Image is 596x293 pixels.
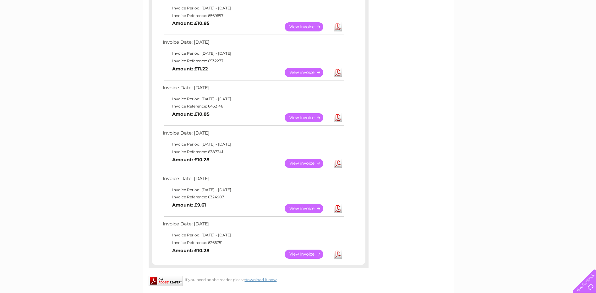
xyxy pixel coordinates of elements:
[172,111,210,117] b: Amount: £10.85
[161,95,345,103] td: Invoice Period: [DATE] - [DATE]
[161,174,345,186] td: Invoice Date: [DATE]
[161,141,345,148] td: Invoice Period: [DATE] - [DATE]
[161,239,345,246] td: Invoice Reference: 6266751
[334,68,342,77] a: Download
[161,186,345,194] td: Invoice Period: [DATE] - [DATE]
[285,159,331,168] a: View
[161,38,345,50] td: Invoice Date: [DATE]
[161,50,345,57] td: Invoice Period: [DATE] - [DATE]
[334,250,342,259] a: Download
[172,66,208,72] b: Amount: £11.22
[161,148,345,156] td: Invoice Reference: 6387341
[161,12,345,19] td: Invoice Reference: 6569697
[519,27,538,31] a: Telecoms
[172,20,210,26] b: Amount: £10.85
[150,3,447,30] div: Clear Business is a trading name of Verastar Limited (registered in [GEOGRAPHIC_DATA] No. 3667643...
[172,248,210,253] b: Amount: £10.28
[161,102,345,110] td: Invoice Reference: 6452146
[334,22,342,31] a: Download
[149,276,369,282] div: If you need adobe reader please .
[478,3,521,11] a: 0333 014 3131
[285,250,331,259] a: View
[285,204,331,213] a: View
[334,204,342,213] a: Download
[554,27,570,31] a: Contact
[501,27,515,31] a: Energy
[161,84,345,95] td: Invoice Date: [DATE]
[161,193,345,201] td: Invoice Reference: 6324907
[285,68,331,77] a: View
[285,113,331,122] a: View
[161,220,345,231] td: Invoice Date: [DATE]
[161,57,345,65] td: Invoice Reference: 6532277
[485,27,497,31] a: Water
[541,27,550,31] a: Blog
[161,4,345,12] td: Invoice Period: [DATE] - [DATE]
[161,129,345,141] td: Invoice Date: [DATE]
[245,277,277,282] a: download it now
[21,16,53,36] img: logo.png
[161,231,345,239] td: Invoice Period: [DATE] - [DATE]
[575,27,590,31] a: Log out
[285,22,331,31] a: View
[334,113,342,122] a: Download
[172,157,210,163] b: Amount: £10.28
[334,159,342,168] a: Download
[172,202,206,208] b: Amount: £9.61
